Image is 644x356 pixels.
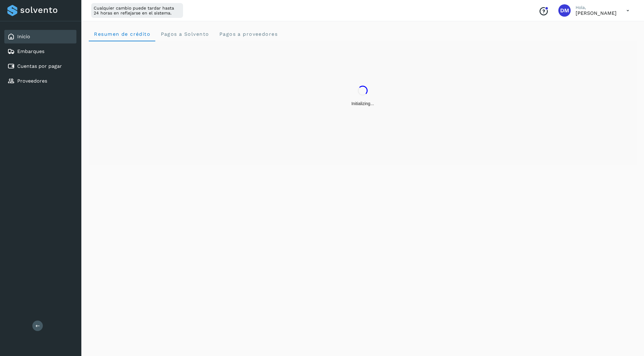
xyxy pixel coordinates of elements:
[17,48,44,54] a: Embarques
[4,59,76,73] div: Cuentas por pagar
[91,3,183,18] div: Cualquier cambio puede tardar hasta 24 horas en reflejarse en el sistema.
[219,31,278,37] span: Pagos a proveedores
[17,34,30,39] a: Inicio
[17,63,62,69] a: Cuentas por pagar
[4,74,76,88] div: Proveedores
[17,78,47,84] a: Proveedores
[160,31,209,37] span: Pagos a Solvento
[94,31,150,37] span: Resumen de crédito
[4,45,76,58] div: Embarques
[576,5,617,10] p: Hola,
[4,30,76,43] div: Inicio
[576,10,617,16] p: Diego Muriel Perez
